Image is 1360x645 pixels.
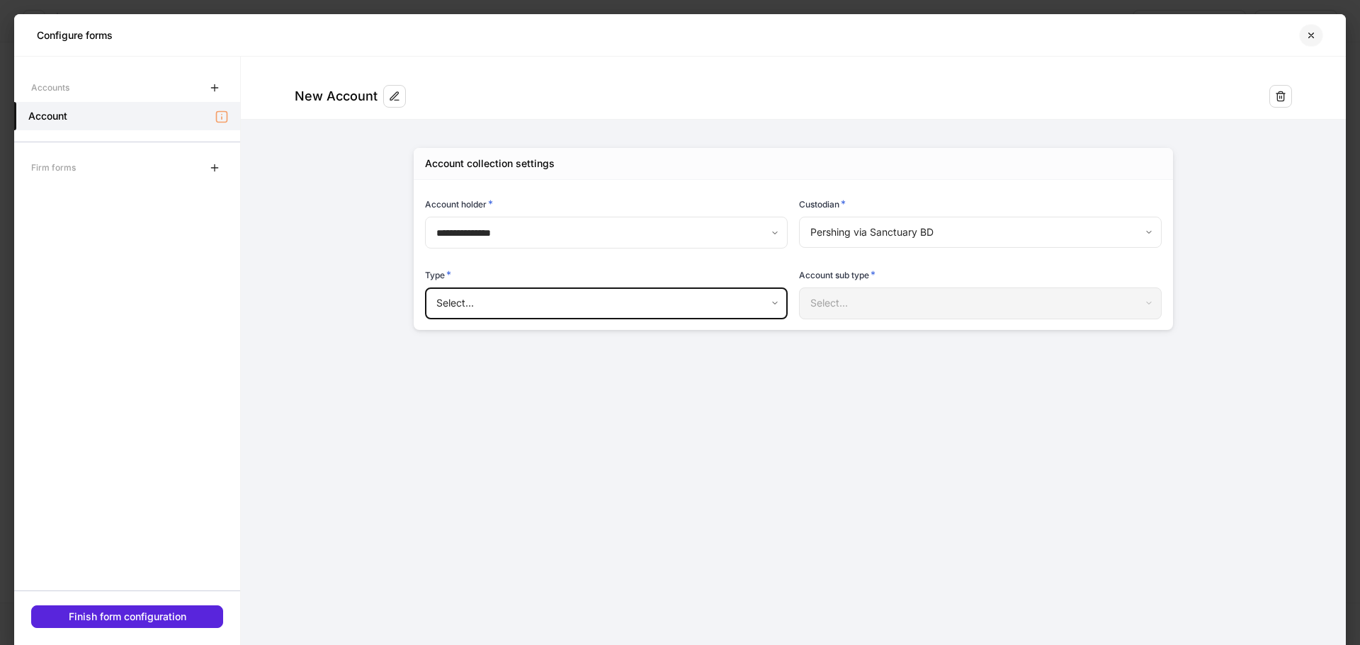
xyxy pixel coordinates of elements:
div: Finish form configuration [69,612,186,622]
div: Select... [425,287,787,319]
h5: Configure forms [37,28,113,42]
div: New Account [295,88,378,105]
h6: Account sub type [799,268,875,282]
div: Pershing via Sanctuary BD [799,217,1161,248]
div: Accounts [31,75,69,100]
a: Account [14,102,240,130]
div: Firm forms [31,155,76,180]
div: Account collection settings [425,156,555,171]
div: Select... [799,287,1161,319]
h6: Type [425,268,451,282]
h6: Account holder [425,197,493,211]
h5: Account [28,109,67,123]
button: Finish form configuration [31,605,223,628]
h6: Custodian [799,197,846,211]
